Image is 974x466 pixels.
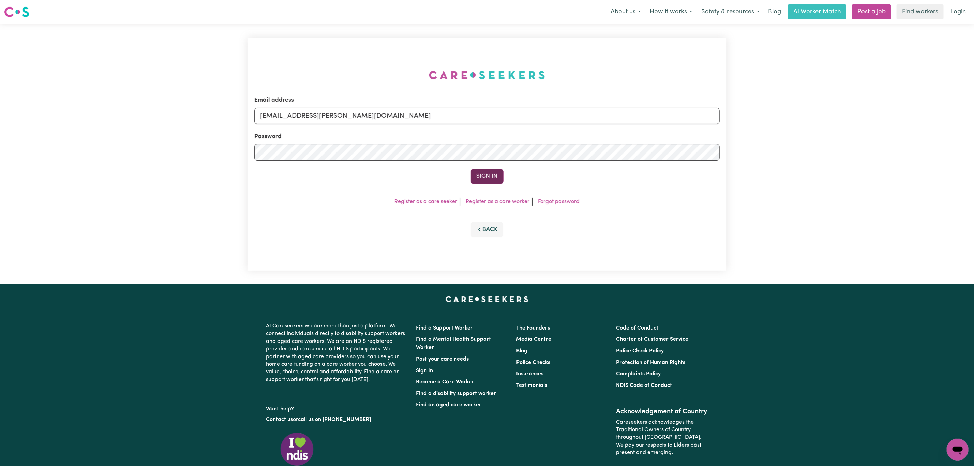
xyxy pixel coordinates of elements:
button: About us [606,5,645,19]
a: Complaints Policy [616,371,661,377]
a: Contact us [266,417,293,422]
a: call us on [PHONE_NUMBER] [298,417,371,422]
button: Back [471,222,504,237]
a: Find workers [897,4,944,19]
a: Register as a care worker [466,199,529,204]
input: Email address [254,108,720,124]
label: Email address [254,96,294,105]
a: Post a job [852,4,891,19]
p: At Careseekers we are more than just a platform. We connect individuals directly to disability su... [266,320,408,386]
a: Find an aged care worker [416,402,482,408]
a: AI Worker Match [788,4,846,19]
iframe: Button to launch messaging window, conversation in progress [947,439,969,461]
a: Media Centre [516,337,551,342]
button: Safety & resources [697,5,764,19]
a: Police Check Policy [616,348,664,354]
h2: Acknowledgement of Country [616,408,708,416]
a: Post your care needs [416,356,469,362]
button: How it works [645,5,697,19]
a: Charter of Customer Service [616,337,688,342]
a: Login [946,4,970,19]
a: The Founders [516,325,550,331]
a: Find a Support Worker [416,325,473,331]
a: Careseekers logo [4,4,29,20]
p: Careseekers acknowledges the Traditional Owners of Country throughout [GEOGRAPHIC_DATA]. We pay o... [616,416,708,460]
a: Register as a care seeker [394,199,457,204]
p: Want help? [266,403,408,413]
a: Sign In [416,368,433,374]
a: Code of Conduct [616,325,658,331]
p: or [266,413,408,426]
a: Become a Care Worker [416,379,475,385]
a: Careseekers home page [446,296,528,302]
button: Sign In [471,169,504,184]
a: Police Checks [516,360,550,365]
a: Insurances [516,371,543,377]
a: Blog [516,348,527,354]
a: NDIS Code of Conduct [616,383,672,388]
label: Password [254,132,282,141]
a: Find a Mental Health Support Worker [416,337,491,350]
a: Testimonials [516,383,547,388]
a: Find a disability support worker [416,391,496,396]
a: Forgot password [538,199,580,204]
img: Careseekers logo [4,6,29,18]
a: Protection of Human Rights [616,360,685,365]
a: Blog [764,4,785,19]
